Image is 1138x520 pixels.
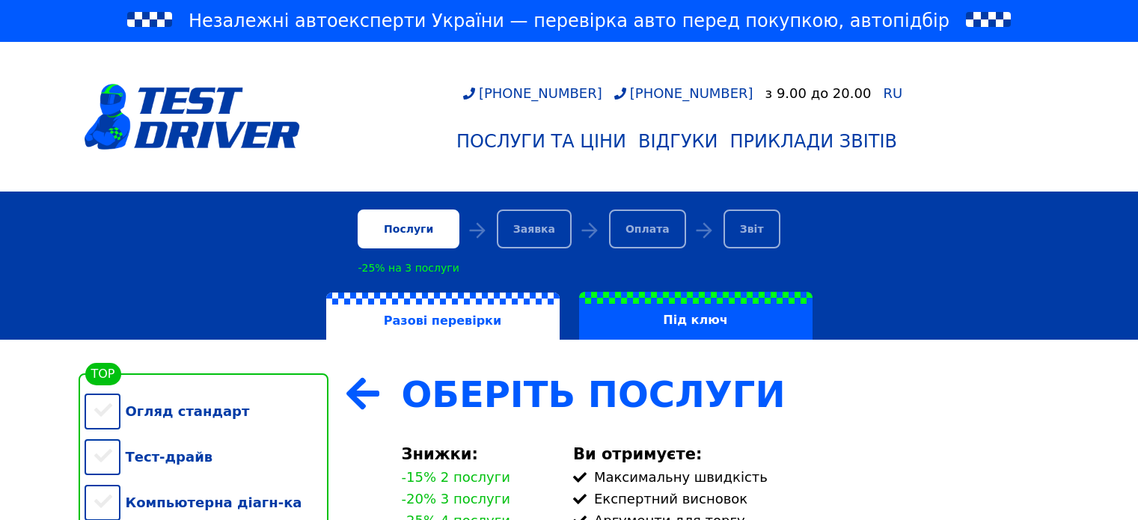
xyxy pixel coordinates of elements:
[497,209,572,248] div: Заявка
[402,491,510,507] div: -20% 3 послуги
[85,388,328,434] div: Огляд стандарт
[573,491,1054,507] div: Експертний висновок
[189,9,949,33] span: Незалежні автоексперти України — перевірка авто перед покупкою, автопідбір
[573,469,1054,485] div: Максимальну швидкість
[402,469,510,485] div: -15% 2 послуги
[85,84,300,150] img: logotype@3x
[614,85,753,101] a: [PHONE_NUMBER]
[883,87,902,100] a: RU
[456,131,626,152] div: Послуги та Ціни
[724,209,780,248] div: Звіт
[632,125,724,158] a: Відгуки
[85,434,328,480] div: Тест-драйв
[326,293,560,340] label: Разові перевірки
[730,131,897,152] div: Приклади звітів
[402,445,555,463] div: Знижки:
[358,209,459,248] div: Послуги
[463,85,602,101] a: [PHONE_NUMBER]
[765,85,872,101] div: з 9.00 до 20.00
[450,125,632,158] a: Послуги та Ціни
[402,373,1054,415] div: Оберіть Послуги
[569,292,822,340] a: Під ключ
[638,131,718,152] div: Відгуки
[358,262,459,274] div: -25% на 3 послуги
[85,48,300,186] a: logotype@3x
[579,292,813,340] label: Під ключ
[883,85,902,101] span: RU
[724,125,903,158] a: Приклади звітів
[573,445,1054,463] div: Ви отримуєте:
[609,209,686,248] div: Оплата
